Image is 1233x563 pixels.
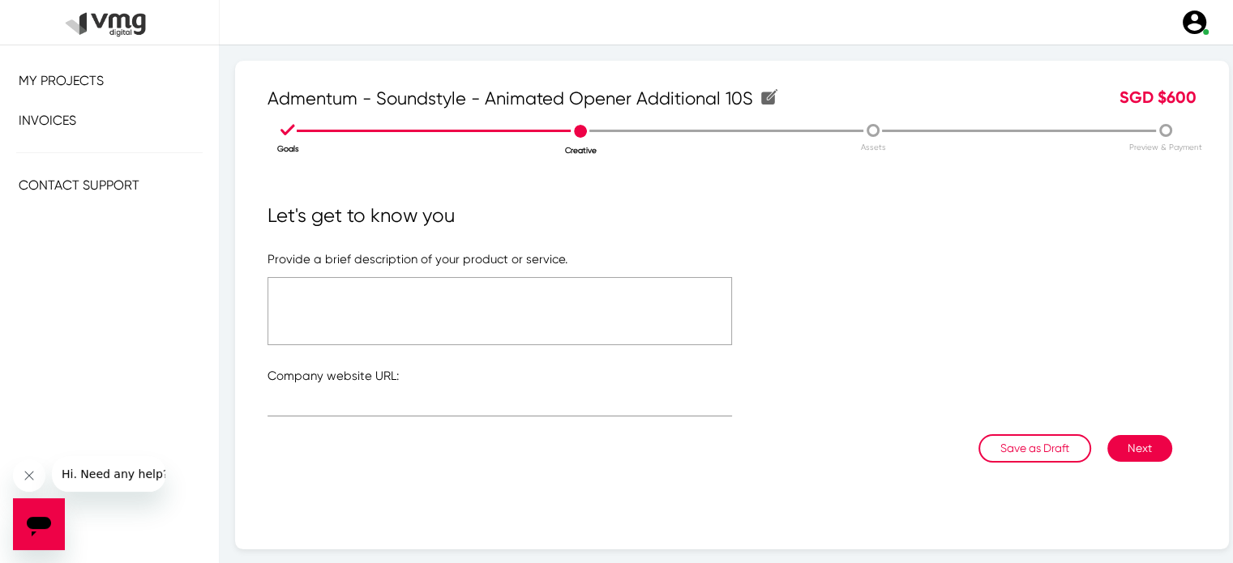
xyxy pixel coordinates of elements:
[268,201,1197,230] p: Let's get to know you
[268,85,777,112] span: Admentum - Soundstyle - Animated Opener Additional 10S
[10,11,117,24] span: Hi. Need any help?
[1180,8,1209,36] img: user
[19,113,76,128] span: Invoices
[13,459,45,492] iframe: Close message
[142,143,434,155] p: Goals
[19,73,104,88] span: My Projects
[13,498,65,550] iframe: Button to launch messaging window
[268,250,1197,269] p: Provide a brief description of your product or service.
[268,367,1197,386] p: Company website URL:
[435,144,726,156] p: Creative
[970,85,1209,112] div: 600
[1107,435,1172,462] button: Next
[1120,87,1167,107] span: SGD $
[19,177,139,193] span: Contact Support
[761,89,777,104] img: create.svg
[727,141,1019,153] p: Assets
[52,456,165,492] iframe: Message from company
[1171,8,1217,36] a: user
[978,434,1091,463] button: Save as Draft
